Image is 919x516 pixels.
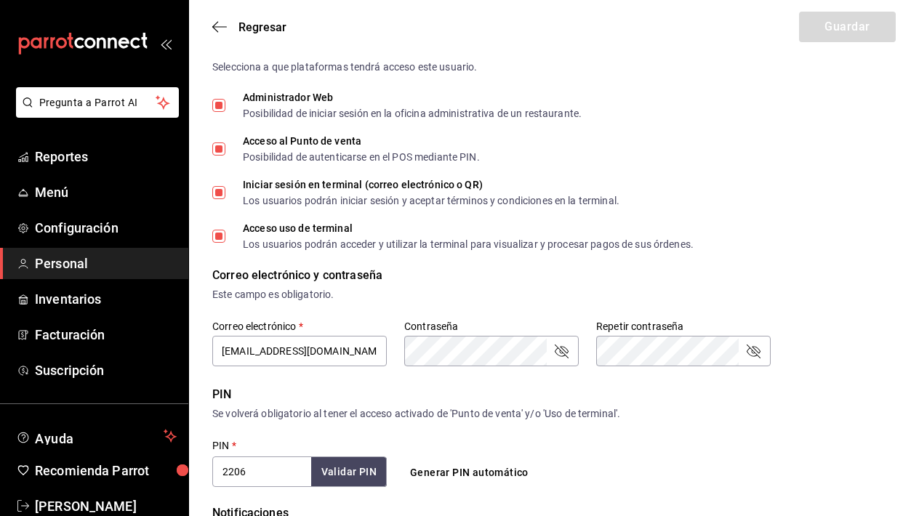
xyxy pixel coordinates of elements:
span: Reportes [35,147,177,166]
div: PIN [212,386,896,403]
span: Facturación [35,325,177,344]
span: Regresar [238,20,286,34]
div: Acceso uso de terminal [243,223,694,233]
button: open_drawer_menu [160,38,172,49]
button: passwordField [745,342,762,360]
button: Regresar [212,20,286,34]
span: Personal [35,254,177,273]
span: Inventarios [35,289,177,309]
span: Pregunta a Parrot AI [39,95,156,110]
div: Posibilidad de autenticarse en el POS mediante PIN. [243,152,480,162]
div: Se volverá obligatorio al tener el acceso activado de 'Punto de venta' y/o 'Uso de terminal'. [212,406,896,422]
label: Repetir contraseña [596,321,771,331]
div: Correo electrónico y contraseña [212,267,896,284]
a: Pregunta a Parrot AI [10,105,179,121]
button: passwordField [553,342,570,360]
span: Recomienda Parrot [35,461,177,480]
button: Validar PIN [311,457,387,487]
input: 3 a 6 dígitos [212,456,311,487]
div: Iniciar sesión en terminal (correo electrónico o QR) [243,180,619,190]
button: Pregunta a Parrot AI [16,87,179,118]
input: ejemplo@gmail.com [212,336,387,366]
label: Correo electrónico [212,321,387,331]
label: Contraseña [404,321,579,331]
div: Este campo es obligatorio. [212,287,896,302]
span: Ayuda [35,427,158,445]
span: Configuración [35,218,177,238]
span: Menú [35,182,177,202]
div: Administrador Web [243,92,582,102]
label: PIN [212,440,236,451]
div: Los usuarios podrán acceder y utilizar la terminal para visualizar y procesar pagos de sus órdenes. [243,239,694,249]
button: Generar PIN automático [404,459,534,486]
div: Acceso al Punto de venta [243,136,480,146]
span: Suscripción [35,360,177,380]
div: Selecciona a que plataformas tendrá acceso este usuario. [212,60,896,75]
span: [PERSON_NAME] [35,496,177,516]
div: Los usuarios podrán iniciar sesión y aceptar términos y condiciones en la terminal. [243,195,619,206]
div: Posibilidad de iniciar sesión en la oficina administrativa de un restaurante. [243,108,582,118]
